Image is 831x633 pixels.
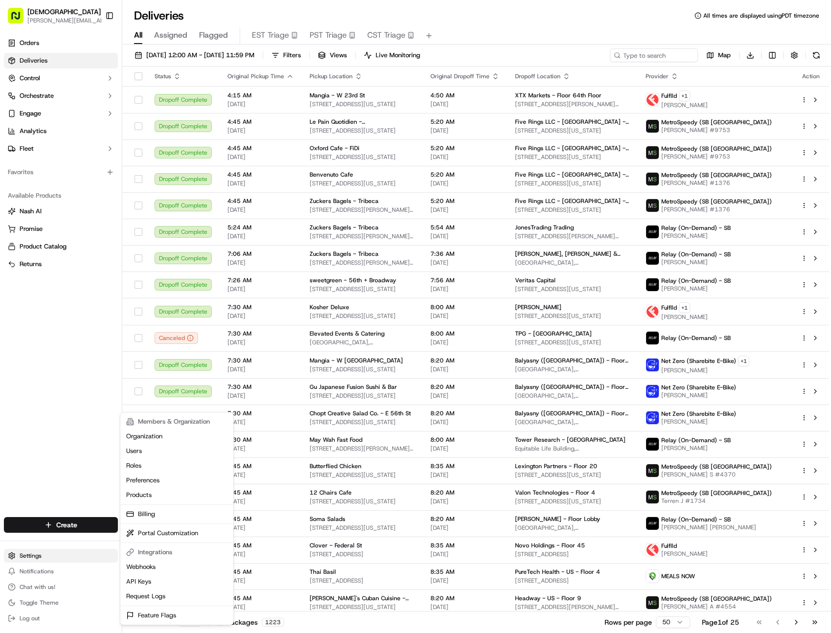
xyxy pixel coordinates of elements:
a: API Keys [122,574,231,589]
a: Powered byPylon [69,165,118,173]
a: Feature Flags [122,608,231,623]
span: API Documentation [92,142,157,152]
span: Pylon [97,166,118,173]
a: Users [122,444,231,458]
div: We're available if you need us! [33,103,124,111]
a: Organization [122,429,231,444]
button: Start new chat [166,96,178,108]
a: Billing [122,507,231,521]
div: 📗 [10,143,18,151]
div: 💻 [83,143,90,151]
span: Knowledge Base [20,142,75,152]
input: Got a question? Start typing here... [25,63,176,73]
a: Webhooks [122,560,231,574]
div: Members & Organization [122,414,231,429]
a: 💻API Documentation [79,138,161,156]
div: Start new chat [33,93,160,103]
p: Welcome 👋 [10,39,178,55]
img: 1736555255976-a54dd68f-1ca7-489b-9aae-adbdc363a1c4 [10,93,27,111]
img: Nash [10,10,29,29]
a: 📗Knowledge Base [6,138,79,156]
div: Integrations [122,545,231,560]
a: Request Logs [122,589,231,604]
a: Roles [122,458,231,473]
a: Preferences [122,473,231,488]
a: Portal Customization [122,526,231,541]
a: Products [122,488,231,502]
